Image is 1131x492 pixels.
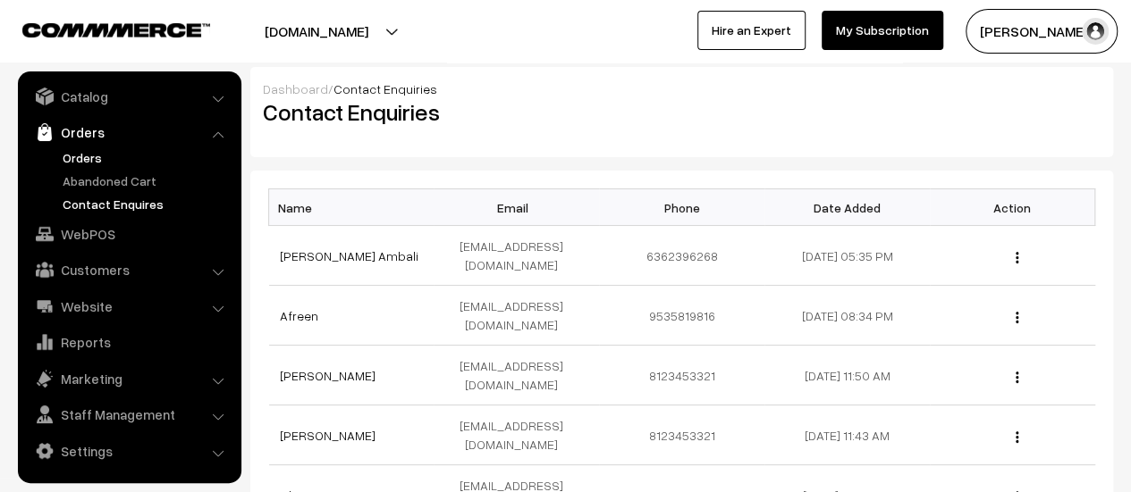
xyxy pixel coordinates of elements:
td: [DATE] 11:43 AM [764,405,930,465]
td: [DATE] 05:35 PM [764,226,930,286]
a: COMMMERCE [22,18,179,39]
th: Name [269,189,435,226]
img: Menu [1016,252,1018,263]
button: [DOMAIN_NAME] [202,9,431,54]
a: Catalog [22,80,235,113]
th: Email [434,189,599,226]
a: Marketing [22,363,235,395]
img: user [1082,18,1109,45]
img: COMMMERCE [22,23,210,37]
td: [DATE] 08:34 PM [764,286,930,346]
td: 8123453321 [599,346,764,405]
a: Orders [22,116,235,148]
td: [EMAIL_ADDRESS][DOMAIN_NAME] [434,226,599,286]
th: Date Added [764,189,930,226]
a: [PERSON_NAME] Ambali [280,248,418,263]
a: [PERSON_NAME] [280,428,376,443]
button: [PERSON_NAME] [966,9,1118,54]
div: / [263,79,1101,98]
a: Contact Enquires [58,195,235,213]
h2: Contact Enquiries [263,98,669,126]
img: Menu [1016,431,1018,443]
a: Reports [22,326,235,358]
a: Afreen [280,308,318,323]
th: Phone [599,189,764,226]
a: WebPOS [22,218,235,250]
a: Abandoned Cart [58,171,235,190]
td: 9535819816 [599,286,764,346]
td: [EMAIL_ADDRESS][DOMAIN_NAME] [434,405,599,465]
a: Settings [22,435,235,467]
a: Website [22,290,235,322]
a: [PERSON_NAME] [280,368,376,383]
td: 6362396268 [599,226,764,286]
a: Dashboard [263,81,328,96]
td: 8123453321 [599,405,764,465]
a: Customers [22,254,235,286]
td: [DATE] 11:50 AM [764,346,930,405]
span: Contact Enquiries [333,81,437,96]
td: [EMAIL_ADDRESS][DOMAIN_NAME] [434,346,599,405]
img: Menu [1016,371,1018,383]
th: Action [930,189,1095,226]
a: Hire an Expert [697,11,806,50]
a: My Subscription [822,11,943,50]
img: Menu [1016,312,1018,323]
a: Staff Management [22,398,235,430]
a: Orders [58,148,235,167]
td: [EMAIL_ADDRESS][DOMAIN_NAME] [434,286,599,346]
